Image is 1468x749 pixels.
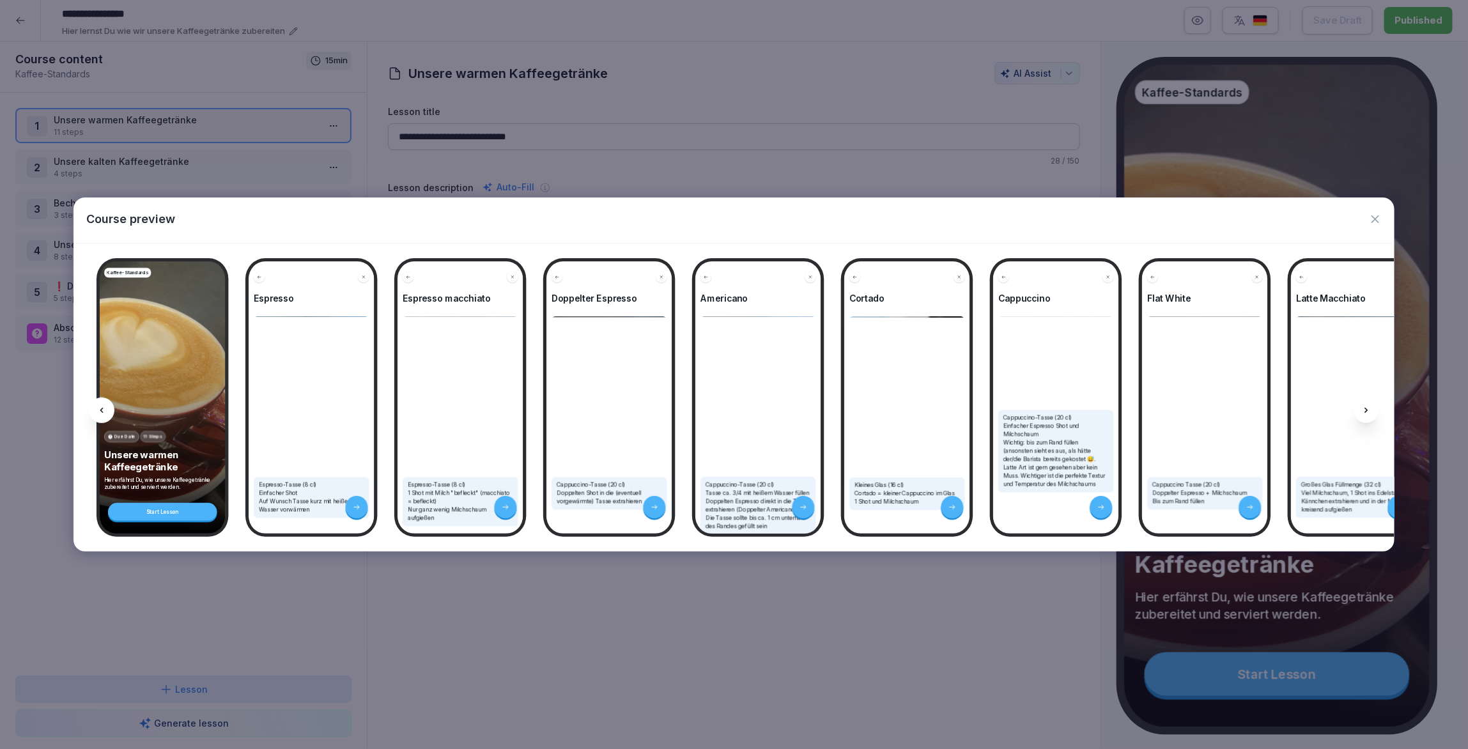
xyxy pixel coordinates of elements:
p: Espresso-Tasse (8 cl) Einfacher Shot Auf Wunsch Tasse kurz mit heißem, Wasser vorwärmen [259,481,364,514]
p: Großes Glas Füllmenge (32 cl) Viel Milchschaum, 1 Shot ins Edelstahl-Kännchen extrahieren und in ... [1301,481,1407,514]
h4: Latte Macchiato [1296,293,1412,304]
p: Cappuccino-Tasse (20 cl) Tasse ca. 3/4 mit heißem Wasser füllen Doppelten Espresso direkt in die ... [706,481,811,531]
div: Start Lesson [108,503,217,521]
h4: Espresso [254,293,369,304]
p: Due Date [114,433,135,440]
p: 11 Steps [144,433,162,440]
p: Kaffee-Standards [107,270,148,277]
h4: Flat White [1147,293,1263,304]
p: Cappuccino-Tasse (20 cl) Einfacher Espresso Shot und Milchschaum Wichtig: bis zum Rand füllen (an... [1003,413,1109,488]
h4: Americano [700,293,816,304]
p: Hier erfährst Du, wie unsere Kaffeegetränke zubereitet und serviert werden. [104,477,221,491]
p: Unsere warmen Kaffeegetränke [104,449,221,473]
h4: Doppelter Espresso [552,293,667,304]
p: Espresso-Tasse (8 cl) 1 Shot mit Milch "befleckt" (macchiato = befleckt) Nur ganz wenig Milchscha... [408,481,513,523]
img: Image and Text preview image [700,316,816,470]
p: Kleines Glas (16 cl) Cortado = kleiner Cappuccino im Glas 1 Shot und Milchschaum [854,481,960,506]
h4: Cortado [849,293,965,304]
img: Image and Text preview image [403,316,518,470]
h4: Espresso macchiato [403,293,518,304]
p: Cappuccino Tasse (20 cl) Doppelter Espresso + Milchschaum Bis zum Rand füllen [1152,481,1258,506]
img: Image and Text preview image [849,316,965,470]
img: Image and Text preview image [1147,316,1263,470]
img: Image and Text preview image [552,316,667,470]
p: Course preview [86,210,175,228]
img: Image and Text preview image [254,316,369,470]
img: Image and Text preview image [998,316,1114,403]
p: Cappuccino-Tasse (20 cl) Doppelten Shot in die (eventuell vorgewärmte) Tasse extrahieren [557,481,662,506]
img: Image and Text preview image [1296,316,1412,470]
h4: Cappuccino [998,293,1114,304]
